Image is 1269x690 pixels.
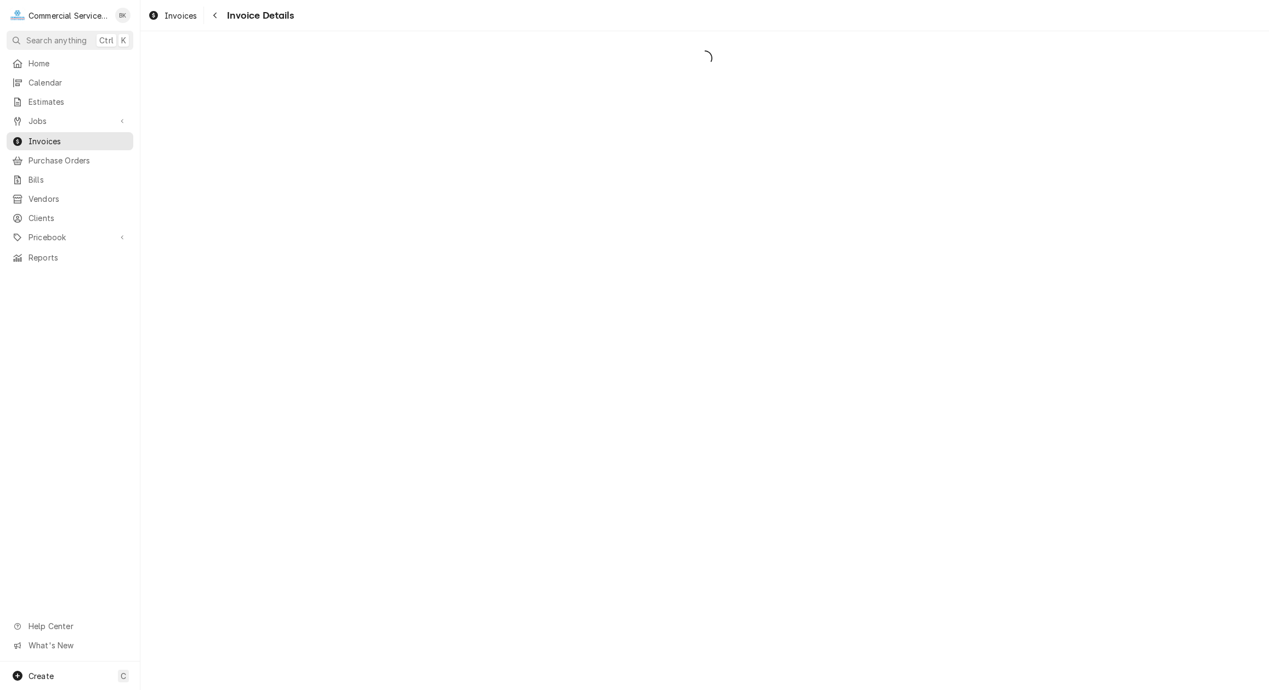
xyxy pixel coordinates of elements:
[99,35,114,46] span: Ctrl
[29,115,111,127] span: Jobs
[144,7,201,25] a: Invoices
[29,231,111,243] span: Pricebook
[7,190,133,208] a: Vendors
[29,671,54,681] span: Create
[7,93,133,111] a: Estimates
[29,155,128,166] span: Purchase Orders
[29,174,128,185] span: Bills
[10,8,25,23] div: C
[224,8,293,23] span: Invoice Details
[26,35,87,46] span: Search anything
[7,248,133,267] a: Reports
[7,73,133,92] a: Calendar
[29,193,128,205] span: Vendors
[29,212,128,224] span: Clients
[7,54,133,72] a: Home
[29,10,109,21] div: Commercial Service Co.
[7,228,133,246] a: Go to Pricebook
[29,77,128,88] span: Calendar
[7,151,133,169] a: Purchase Orders
[29,620,127,632] span: Help Center
[7,132,133,150] a: Invoices
[7,31,133,50] button: Search anythingCtrlK
[140,47,1269,70] span: Loading...
[7,209,133,227] a: Clients
[29,640,127,651] span: What's New
[7,617,133,635] a: Go to Help Center
[121,35,126,46] span: K
[121,670,126,682] span: C
[29,252,128,263] span: Reports
[115,8,131,23] div: Brian Key's Avatar
[7,112,133,130] a: Go to Jobs
[10,8,25,23] div: Commercial Service Co.'s Avatar
[29,135,128,147] span: Invoices
[115,8,131,23] div: BK
[7,171,133,189] a: Bills
[29,96,128,108] span: Estimates
[206,7,224,24] button: Navigate back
[165,10,197,21] span: Invoices
[29,58,128,69] span: Home
[7,636,133,654] a: Go to What's New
